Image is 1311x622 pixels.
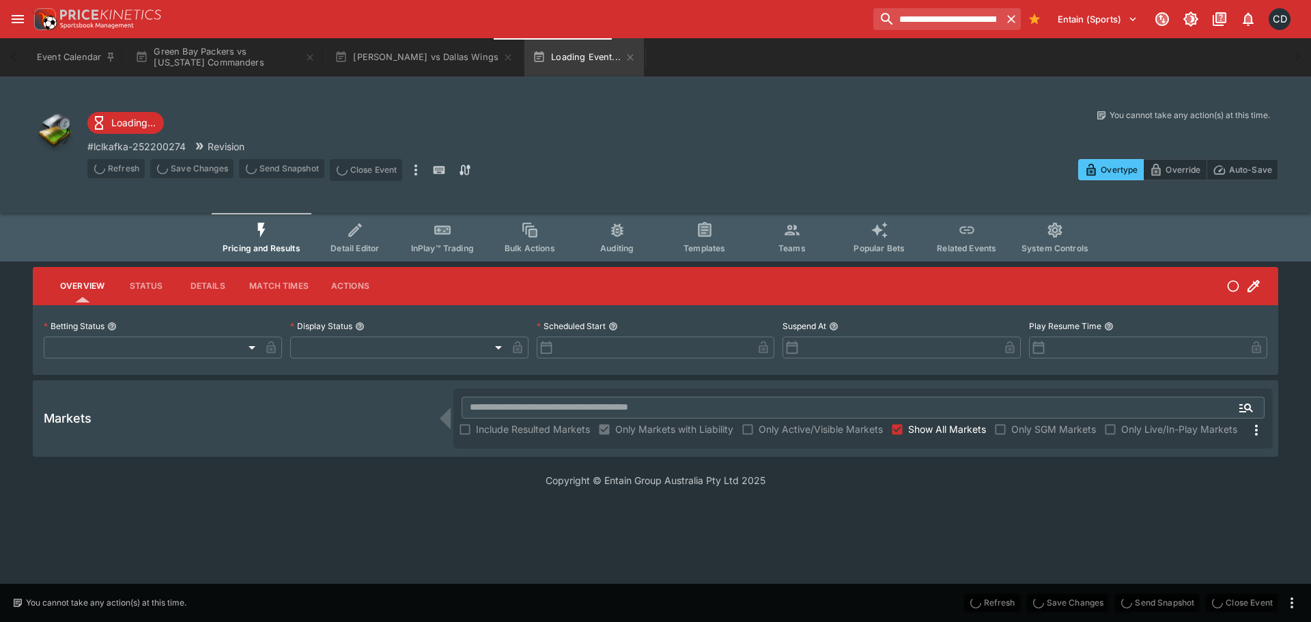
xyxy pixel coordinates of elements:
[320,270,381,302] button: Actions
[208,139,244,154] p: Revision
[615,422,733,436] span: Only Markets with Liability
[778,243,806,253] span: Teams
[238,270,320,302] button: Match Times
[524,38,644,76] button: Loading Event...
[115,270,177,302] button: Status
[1150,7,1174,31] button: Connected to PK
[223,243,300,253] span: Pricing and Results
[683,243,725,253] span: Templates
[107,322,117,331] button: Betting Status
[408,159,424,181] button: more
[60,23,134,29] img: Sportsbook Management
[1101,162,1138,177] p: Overtype
[1234,395,1258,420] button: Open
[26,597,186,609] p: You cannot take any action(s) at this time.
[29,38,124,76] button: Event Calendar
[1011,422,1096,436] span: Only SGM Markets
[1121,422,1237,436] span: Only Live/In-Play Markets
[783,320,826,332] p: Suspend At
[759,422,883,436] span: Only Active/Visible Markets
[1265,4,1295,34] button: Cameron Duffy
[111,115,156,130] p: Loading...
[212,213,1099,261] div: Event type filters
[908,422,986,436] span: Show All Markets
[1049,8,1146,30] button: Select Tenant
[33,109,76,153] img: other.png
[600,243,634,253] span: Auditing
[1207,159,1278,180] button: Auto-Save
[177,270,238,302] button: Details
[49,270,115,302] button: Overview
[1179,7,1203,31] button: Toggle light/dark mode
[1143,159,1207,180] button: Override
[1110,109,1270,122] p: You cannot take any action(s) at this time.
[1078,159,1144,180] button: Overtype
[1021,243,1088,253] span: System Controls
[1029,320,1101,332] p: Play Resume Time
[1236,7,1260,31] button: Notifications
[30,5,57,33] img: PriceKinetics Logo
[873,8,1001,30] input: search
[1284,595,1300,611] button: more
[1104,322,1114,331] button: Play Resume Time
[1269,8,1291,30] div: Cameron Duffy
[44,410,91,426] h5: Markets
[1024,8,1045,30] button: Bookmarks
[476,422,590,436] span: Include Resulted Markets
[411,243,474,253] span: InPlay™ Trading
[937,243,996,253] span: Related Events
[1166,162,1200,177] p: Override
[608,322,618,331] button: Scheduled Start
[505,243,555,253] span: Bulk Actions
[1229,162,1272,177] p: Auto-Save
[290,320,352,332] p: Display Status
[1248,422,1265,438] svg: More
[326,38,522,76] button: [PERSON_NAME] vs Dallas Wings
[537,320,606,332] p: Scheduled Start
[60,10,161,20] img: PriceKinetics
[1078,159,1278,180] div: Start From
[330,243,379,253] span: Detail Editor
[127,38,324,76] button: Green Bay Packers vs [US_STATE] Commanders
[5,7,30,31] button: open drawer
[44,320,104,332] p: Betting Status
[829,322,838,331] button: Suspend At
[355,322,365,331] button: Display Status
[854,243,905,253] span: Popular Bets
[1207,7,1232,31] button: Documentation
[87,139,186,154] p: Copy To Clipboard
